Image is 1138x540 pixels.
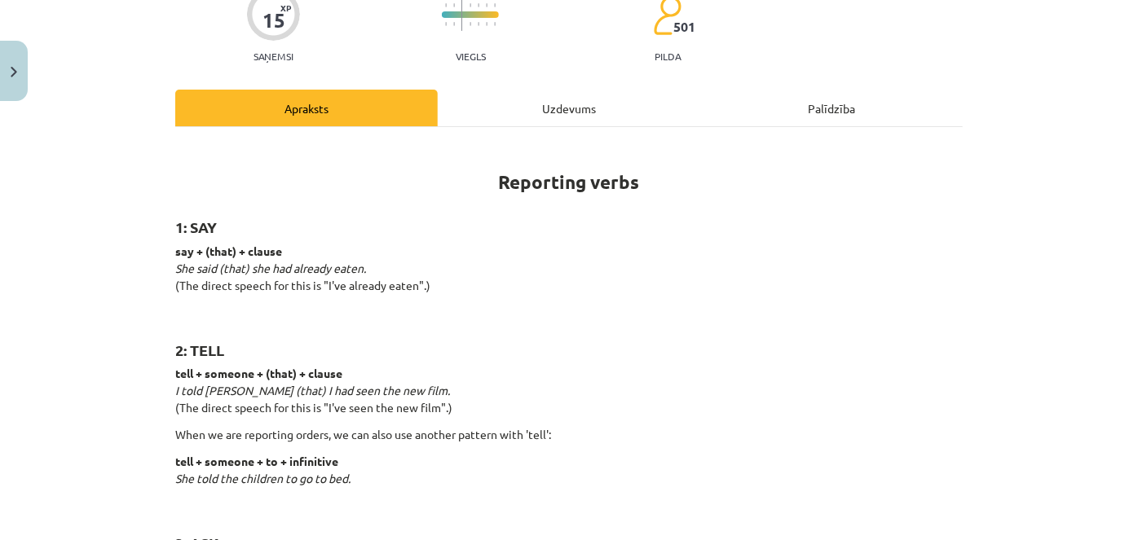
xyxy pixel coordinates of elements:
em: I told [PERSON_NAME] (that) I had seen the new film. [175,383,450,397]
span: 501 [673,20,695,34]
img: icon-short-line-57e1e144782c952c97e751825c79c345078a6d821885a25fce030b3d8c18986b.svg [445,3,447,7]
img: icon-short-line-57e1e144782c952c97e751825c79c345078a6d821885a25fce030b3d8c18986b.svg [470,3,471,7]
strong: tell + someone + to + infinitive [175,454,338,468]
img: icon-short-line-57e1e144782c952c97e751825c79c345078a6d821885a25fce030b3d8c18986b.svg [445,22,447,26]
img: icon-short-line-57e1e144782c952c97e751825c79c345078a6d821885a25fce030b3d8c18986b.svg [453,22,455,26]
img: icon-short-line-57e1e144782c952c97e751825c79c345078a6d821885a25fce030b3d8c18986b.svg [486,3,487,7]
em: She said (that) she had already eaten. [175,261,366,275]
div: Apraksts [175,90,438,126]
img: icon-short-line-57e1e144782c952c97e751825c79c345078a6d821885a25fce030b3d8c18986b.svg [494,22,496,26]
strong: 2: TELL [175,340,224,359]
span: XP [280,3,291,12]
img: icon-short-line-57e1e144782c952c97e751825c79c345078a6d821885a25fce030b3d8c18986b.svg [478,3,479,7]
img: icon-short-line-57e1e144782c952c97e751825c79c345078a6d821885a25fce030b3d8c18986b.svg [486,22,487,26]
strong: say + (that) + clause [175,244,282,258]
img: icon-short-line-57e1e144782c952c97e751825c79c345078a6d821885a25fce030b3d8c18986b.svg [494,3,496,7]
p: Viegls [456,50,486,62]
img: icon-short-line-57e1e144782c952c97e751825c79c345078a6d821885a25fce030b3d8c18986b.svg [470,22,471,26]
div: Uzdevums [438,90,700,126]
p: Saņemsi [247,50,300,62]
img: icon-short-line-57e1e144782c952c97e751825c79c345078a6d821885a25fce030b3d8c18986b.svg [453,3,455,7]
strong: Reporting verbs [499,170,640,194]
strong: 1: SAY [175,217,217,236]
p: pilda [655,50,681,62]
div: 15 [262,9,285,32]
img: icon-close-lesson-0947bae3869378f0d4975bcd49f059093ad1ed9edebbc8119c70593378902aed.svg [11,67,17,77]
em: She told the children to go to bed. [175,471,351,485]
img: icon-short-line-57e1e144782c952c97e751825c79c345078a6d821885a25fce030b3d8c18986b.svg [478,22,479,26]
strong: tell + someone + (that) + clause [175,366,342,380]
div: Palīdzība [700,90,963,126]
p: (The direct speech for this is "I've seen the new film".) [175,365,963,416]
p: (The direct speech for this is "I've already eaten".) [175,243,963,311]
p: When we are reporting orders, we can also use another pattern with 'tell': [175,426,963,443]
